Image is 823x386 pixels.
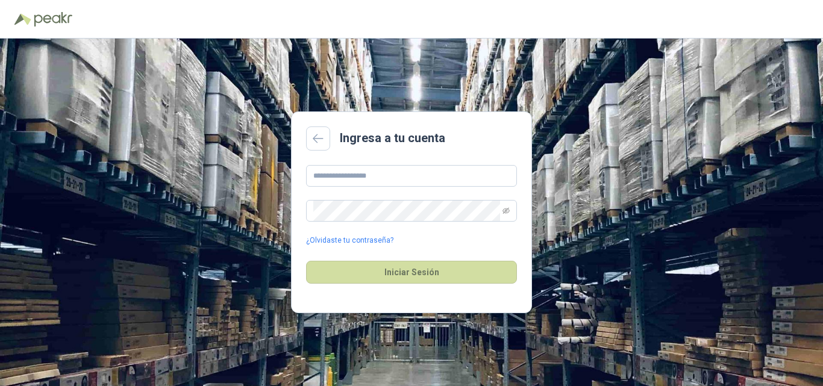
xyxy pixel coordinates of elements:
img: Logo [14,13,31,25]
img: Peakr [34,12,72,26]
span: eye-invisible [502,207,510,214]
button: Iniciar Sesión [306,261,517,284]
h2: Ingresa a tu cuenta [340,129,445,148]
a: ¿Olvidaste tu contraseña? [306,235,393,246]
